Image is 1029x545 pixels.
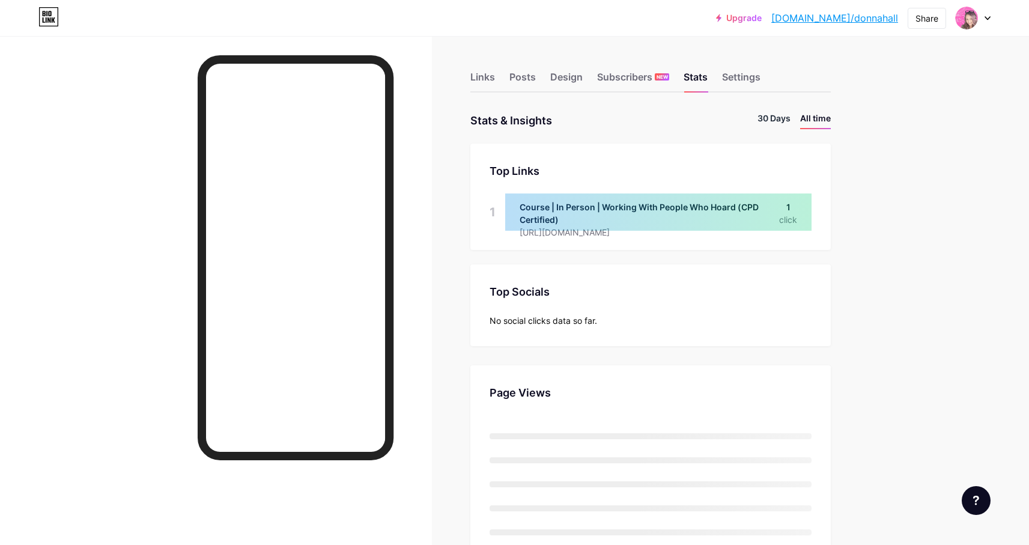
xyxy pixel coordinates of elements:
[716,13,762,23] a: Upgrade
[550,70,583,91] div: Design
[657,73,668,81] span: NEW
[490,193,496,231] div: 1
[470,70,495,91] div: Links
[757,112,791,129] li: 30 Days
[470,112,552,129] div: Stats & Insights
[771,11,898,25] a: [DOMAIN_NAME]/donnahall
[597,70,669,91] div: Subscribers
[490,284,812,300] div: Top Socials
[490,385,812,401] div: Page Views
[520,226,779,239] div: [URL][DOMAIN_NAME]
[955,7,978,29] img: donnahall
[490,314,812,327] div: No social clicks data so far.
[915,12,938,25] div: Share
[509,70,536,91] div: Posts
[684,70,708,91] div: Stats
[722,70,760,91] div: Settings
[800,112,831,129] li: All time
[490,163,812,179] div: Top Links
